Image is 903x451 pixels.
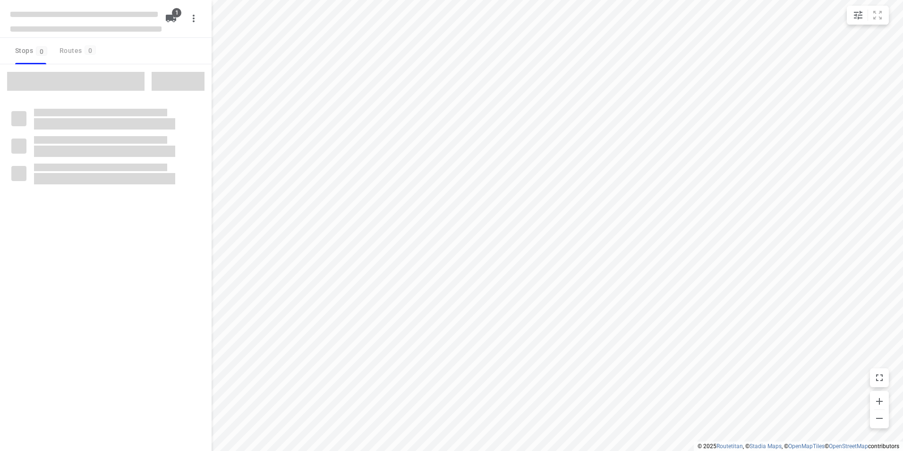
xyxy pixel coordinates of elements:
[829,443,868,450] a: OpenStreetMap
[750,443,782,450] a: Stadia Maps
[716,443,743,450] a: Routetitan
[788,443,825,450] a: OpenMapTiles
[698,443,899,450] li: © 2025 , © , © © contributors
[849,6,868,25] button: Map settings
[847,6,889,25] div: small contained button group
